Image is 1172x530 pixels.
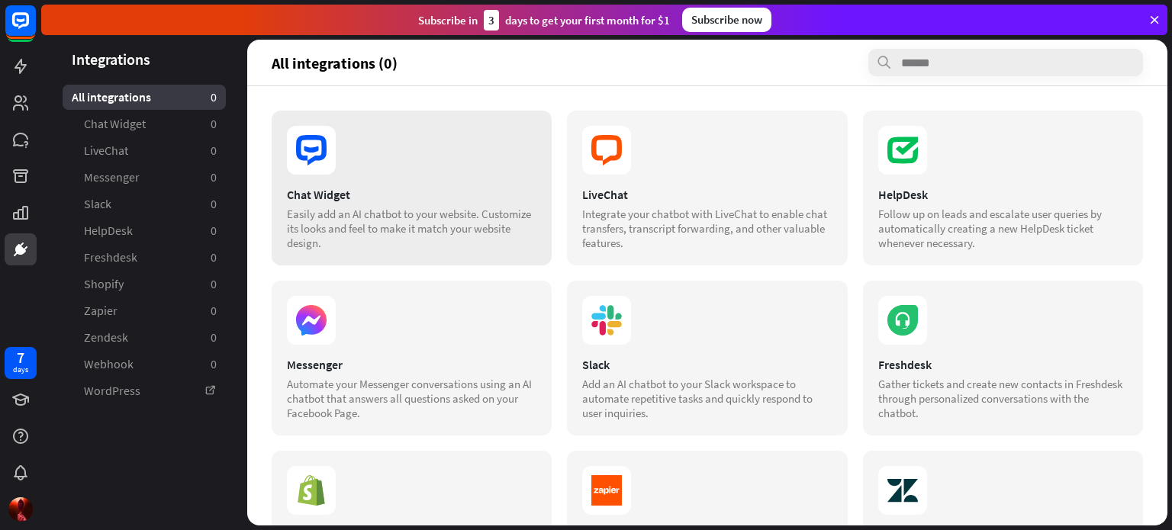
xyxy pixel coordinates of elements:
[84,249,137,265] span: Freshdesk
[84,356,134,372] span: Webhook
[582,357,832,372] div: Slack
[63,138,226,163] a: LiveChat 0
[287,357,536,372] div: Messenger
[287,207,536,250] div: Easily add an AI chatbot to your website. Customize its looks and feel to make it match your webs...
[878,207,1128,250] div: Follow up on leads and escalate user queries by automatically creating a new HelpDesk ticket when...
[287,377,536,420] div: Automate your Messenger conversations using an AI chatbot that answers all questions asked on you...
[5,347,37,379] a: 7 days
[41,49,247,69] header: Integrations
[582,187,832,202] div: LiveChat
[12,6,58,52] button: Open LiveChat chat widget
[63,325,226,350] a: Zendesk 0
[84,143,128,159] span: LiveChat
[84,303,118,319] span: Zapier
[63,191,226,217] a: Slack 0
[84,276,124,292] span: Shopify
[72,89,151,105] span: All integrations
[211,303,217,319] aside: 0
[63,218,226,243] a: HelpDesk 0
[63,378,226,403] a: WordPress
[17,351,24,365] div: 7
[63,298,226,323] a: Zapier 0
[211,89,217,105] aside: 0
[84,329,128,345] span: Zendesk
[211,143,217,159] aside: 0
[418,10,670,31] div: Subscribe in days to get your first month for $1
[211,276,217,292] aside: 0
[63,165,226,190] a: Messenger 0
[63,271,226,297] a: Shopify 0
[84,196,111,212] span: Slack
[878,357,1128,372] div: Freshdesk
[272,49,1143,76] section: All integrations (0)
[878,187,1128,202] div: HelpDesk
[878,377,1128,420] div: Gather tickets and create new contacts in Freshdesk through personalized conversations with the c...
[484,10,499,31] div: 3
[287,187,536,202] div: Chat Widget
[13,365,28,375] div: days
[211,169,217,185] aside: 0
[211,249,217,265] aside: 0
[63,245,226,270] a: Freshdesk 0
[211,196,217,212] aside: 0
[211,223,217,239] aside: 0
[63,111,226,137] a: Chat Widget 0
[582,377,832,420] div: Add an AI chatbot to your Slack workspace to automate repetitive tasks and quickly respond to use...
[84,116,146,132] span: Chat Widget
[211,116,217,132] aside: 0
[682,8,771,32] div: Subscribe now
[582,207,832,250] div: Integrate your chatbot with LiveChat to enable chat transfers, transcript forwarding, and other v...
[211,329,217,345] aside: 0
[84,169,140,185] span: Messenger
[211,356,217,372] aside: 0
[63,352,226,377] a: Webhook 0
[84,223,133,239] span: HelpDesk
